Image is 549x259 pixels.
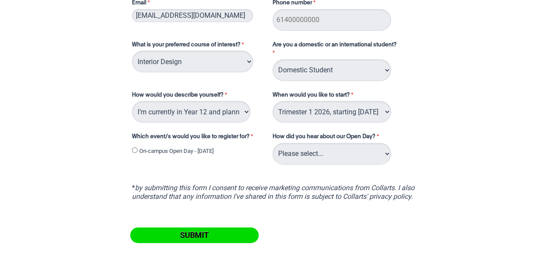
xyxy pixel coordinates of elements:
select: When would you like to start? [273,101,391,123]
label: On-campus Open Day - [DATE] [139,147,214,155]
span: Are you a domestic or an international student? [273,42,397,48]
input: Phone number [273,9,391,31]
select: Are you a domestic or an international student? [273,59,391,81]
label: How would you describe yourself? [132,91,264,101]
label: When would you like to start? [273,91,411,101]
select: What is your preferred course of interest? [132,51,253,72]
label: How did you hear about our Open Day? [273,133,381,143]
i: by submitting this form I consent to receive marketing communications from Collarts. I also under... [132,184,414,201]
select: How would you describe yourself? [132,101,250,123]
input: Email [132,9,253,22]
label: What is your preferred course of interest? [132,41,264,51]
select: How did you hear about our Open Day? [273,143,391,165]
label: Which event/s would you like to register for? [132,133,264,143]
input: Submit [130,227,259,243]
